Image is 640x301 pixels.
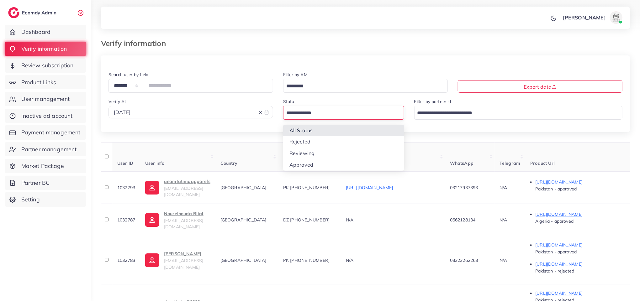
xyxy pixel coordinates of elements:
a: User management [5,92,86,106]
span: Market Package [21,162,64,170]
span: Payment management [21,128,81,137]
span: Product Links [21,78,56,86]
span: PK [PHONE_NUMBER] [283,185,330,190]
a: Nourelhouda Bital[EMAIL_ADDRESS][DOMAIN_NAME] [145,210,210,230]
span: Pakistan - approved [535,249,577,255]
a: Setting [5,192,86,207]
span: User management [21,95,70,103]
span: User ID [117,160,133,166]
p: [URL][DOMAIN_NAME] [535,241,629,249]
span: [EMAIL_ADDRESS][DOMAIN_NAME] [164,185,203,197]
a: anamfatimaapparels[EMAIL_ADDRESS][DOMAIN_NAME] [145,178,210,198]
a: Product Links [5,75,86,90]
span: [EMAIL_ADDRESS][DOMAIN_NAME] [164,218,203,230]
input: Search for option [284,81,440,91]
a: [URL][DOMAIN_NAME] [346,185,393,190]
p: Nourelhouda Bital [164,210,210,217]
span: 03217937393 [450,185,478,190]
label: Filter by AM [283,71,308,78]
img: ic-user-info.36bf1079.svg [145,213,159,227]
span: Telegram [500,160,520,166]
a: Partner BC [5,176,86,190]
span: Partner BC [21,179,50,187]
span: Pakistan - rejected [535,268,574,274]
div: Search for option [283,79,448,92]
span: 1032787 [117,217,135,223]
a: Payment management [5,125,86,140]
img: ic-user-info.36bf1079.svg [145,253,159,267]
img: ic-user-info.36bf1079.svg [145,181,159,195]
a: Dashboard [5,25,86,39]
span: 03323262263 [450,257,478,263]
span: [GEOGRAPHIC_DATA] [220,217,267,223]
li: Approved [283,159,404,171]
span: Verify information [21,45,67,53]
span: [EMAIL_ADDRESS][DOMAIN_NAME] [164,258,203,270]
h2: Ecomdy Admin [22,10,58,16]
p: [URL][DOMAIN_NAME] [535,210,629,218]
img: avatar [610,11,622,24]
a: [PERSON_NAME][EMAIL_ADDRESS][DOMAIN_NAME] [145,250,210,270]
span: N/A [346,257,353,263]
span: Pakistan - approved [535,186,577,192]
a: logoEcomdy Admin [8,7,58,18]
span: [GEOGRAPHIC_DATA] [220,257,267,263]
span: Country [220,160,237,166]
p: [URL][DOMAIN_NAME] [535,260,629,268]
span: Setting [21,195,40,204]
button: Export data [458,80,622,93]
span: N/A [500,217,507,223]
label: Status [283,98,297,105]
a: Verify information [5,42,86,56]
label: Search user by field [108,71,148,78]
span: 1032793 [117,185,135,190]
p: [URL][DOMAIN_NAME] [535,289,629,297]
input: Search for option [415,108,614,118]
label: Filter by partner id [414,98,451,105]
p: [PERSON_NAME] [164,250,210,257]
a: Market Package [5,159,86,173]
div: Search for option [283,106,404,119]
a: [PERSON_NAME]avatar [559,11,625,24]
li: Reviewing [283,148,404,159]
h3: Verify information [101,39,171,48]
span: Product Url [530,160,555,166]
span: 0562128134 [450,217,476,223]
img: logo [8,7,19,18]
span: Partner management [21,145,77,153]
span: Export data [524,84,557,90]
span: Algeria - approved [535,218,574,224]
span: DZ [PHONE_NUMBER] [283,217,330,223]
span: Review subscription [21,61,74,70]
li: All Status [283,125,404,136]
li: Rejected [283,136,404,148]
p: anamfatimaapparels [164,178,210,185]
p: [URL][DOMAIN_NAME] [535,178,629,186]
a: Partner management [5,142,86,157]
span: WhatsApp [450,160,473,166]
span: N/A [500,185,507,190]
p: [PERSON_NAME] [563,14,606,21]
input: Search for option [284,108,396,118]
a: Inactive ad account [5,109,86,123]
span: PK [PHONE_NUMBER] [283,257,330,263]
a: Review subscription [5,58,86,73]
span: [GEOGRAPHIC_DATA] [220,185,267,190]
div: Search for option [414,106,622,119]
span: N/A [346,217,353,223]
span: User info [145,160,164,166]
span: Inactive ad account [21,112,73,120]
span: N/A [500,257,507,263]
span: Dashboard [21,28,50,36]
span: [DATE] [114,109,130,115]
span: 1032783 [117,257,135,263]
label: Verify At [108,98,126,105]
